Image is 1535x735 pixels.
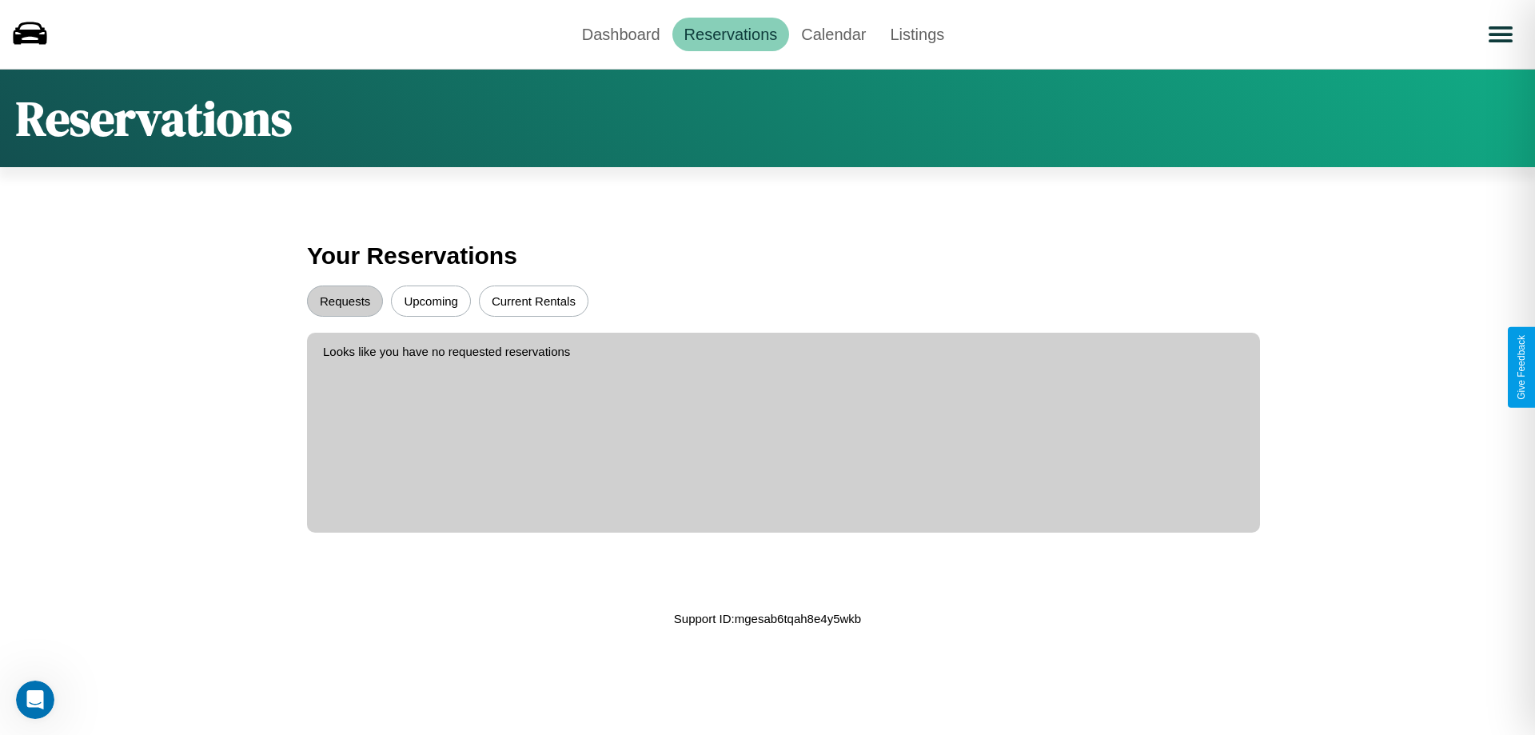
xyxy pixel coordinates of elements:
[570,18,672,51] a: Dashboard
[479,286,588,317] button: Current Rentals
[16,681,54,719] iframe: Intercom live chat
[674,608,861,629] p: Support ID: mgesab6tqah8e4y5wkb
[672,18,790,51] a: Reservations
[16,86,292,151] h1: Reservations
[323,341,1244,362] p: Looks like you have no requested reservations
[307,234,1228,278] h3: Your Reservations
[789,18,878,51] a: Calendar
[878,18,956,51] a: Listings
[1478,12,1523,57] button: Open menu
[1516,335,1527,400] div: Give Feedback
[391,286,471,317] button: Upcoming
[307,286,383,317] button: Requests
